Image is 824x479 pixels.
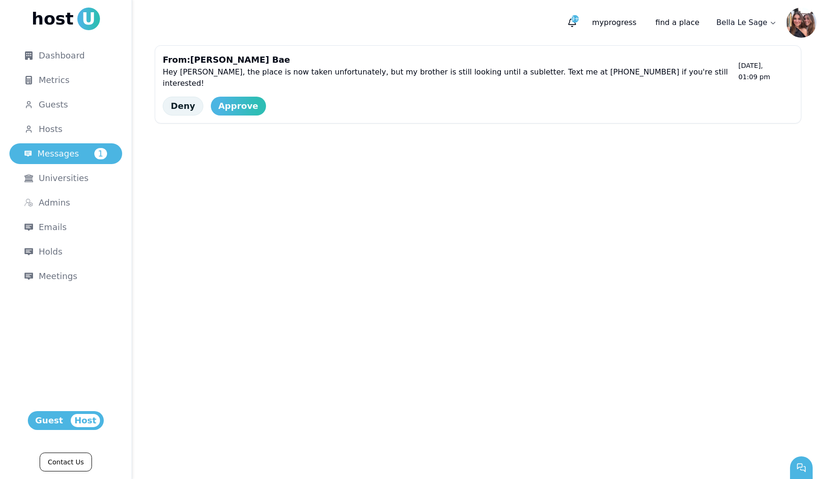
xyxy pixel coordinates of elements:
[584,13,644,32] p: progress
[9,266,122,287] a: Meetings
[716,17,767,28] p: Bella Le Sage
[9,143,122,164] a: Messages1
[211,97,266,116] button: Approve
[739,73,770,81] span: 01:09 PM
[739,62,763,69] span: [DATE],
[32,9,74,28] span: host
[25,270,107,283] div: Meetings
[94,148,107,159] span: 1
[37,147,79,160] span: Messages
[40,453,92,471] a: Contact Us
[592,18,604,27] span: my
[25,74,107,87] div: Metrics
[25,221,107,234] div: Emails
[25,49,107,62] div: Dashboard
[9,168,122,189] a: Universities
[77,8,100,30] span: U
[218,99,258,113] div: Approve
[648,13,707,32] a: find a place
[71,414,100,427] span: Host
[163,53,739,66] p: From: [PERSON_NAME] Bae
[711,13,782,32] a: Bella Le Sage
[25,196,107,209] div: Admins
[9,45,122,66] a: Dashboard
[25,172,107,185] div: Universities
[9,70,122,91] a: Metrics
[9,241,122,262] a: Holds
[163,66,739,89] p: Hey [PERSON_NAME], the place is now taken unfortunately, but my brother is still looking until a ...
[9,217,122,238] a: Emails
[9,192,122,213] a: Admins
[571,15,579,23] span: 9+
[32,8,100,30] a: hostU
[9,94,122,115] a: Guests
[564,14,581,31] button: 9+
[9,119,122,140] a: Hosts
[32,414,67,427] span: Guest
[25,123,107,136] div: Hosts
[25,98,107,111] div: Guests
[25,245,107,258] div: Holds
[171,99,195,113] div: Deny
[786,8,816,38] img: Bella Le Sage avatar
[163,97,203,116] button: Deny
